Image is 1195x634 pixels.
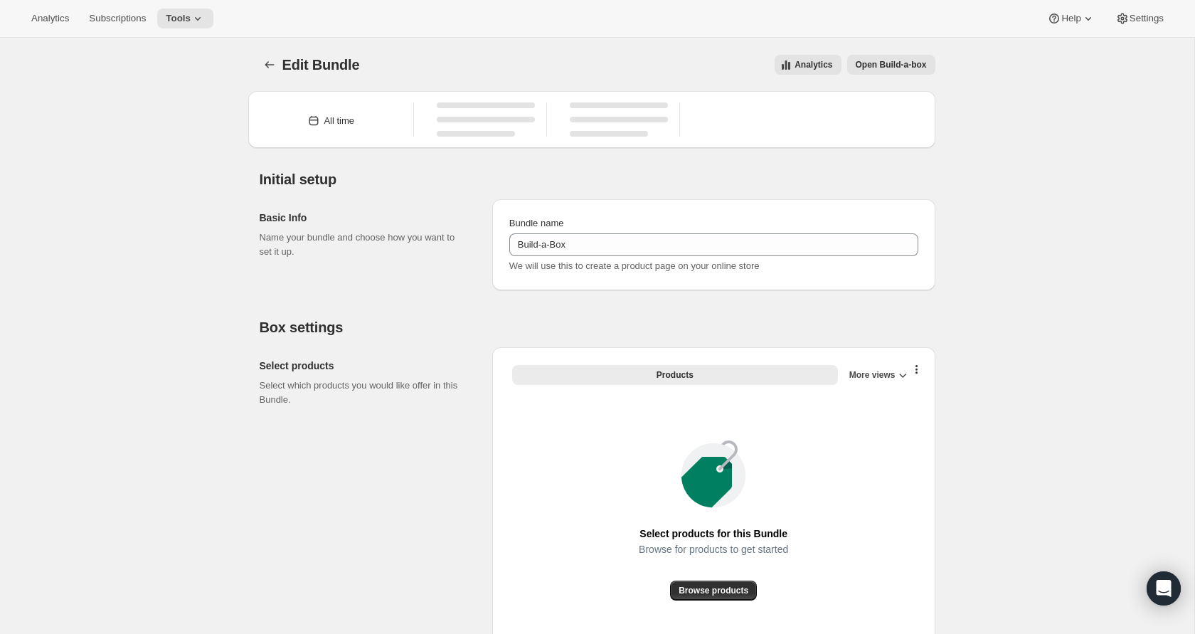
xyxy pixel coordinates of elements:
[324,114,354,128] div: All time
[1061,13,1080,24] span: Help
[847,55,935,75] button: View links to open the build-a-box on the online store
[1130,13,1164,24] span: Settings
[670,581,757,601] button: Browse products
[509,233,918,256] input: ie. Smoothie box
[856,59,927,70] span: Open Build-a-box
[639,539,788,559] span: Browse for products to get started
[260,55,280,75] button: Bundles
[282,57,360,73] span: Edit Bundle
[260,319,935,336] h2: Box settings
[795,59,832,70] span: Analytics
[509,218,564,228] span: Bundle name
[166,13,191,24] span: Tools
[157,9,213,28] button: Tools
[80,9,154,28] button: Subscriptions
[31,13,69,24] span: Analytics
[841,365,915,385] button: More views
[89,13,146,24] span: Subscriptions
[1147,571,1181,606] div: Open Intercom Messenger
[1107,9,1172,28] button: Settings
[639,524,787,544] span: Select products for this Bundle
[509,260,760,271] span: We will use this to create a product page on your online store
[23,9,78,28] button: Analytics
[260,171,935,188] h2: Initial setup
[775,55,841,75] button: View all analytics related to this specific bundles, within certain timeframes
[679,585,748,596] span: Browse products
[260,211,469,225] h2: Basic Info
[657,369,694,381] span: Products
[1039,9,1103,28] button: Help
[260,231,469,259] p: Name your bundle and choose how you want to set it up.
[260,359,469,373] h2: Select products
[849,369,896,381] span: More views
[260,379,469,407] p: Select which products you would like offer in this Bundle.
